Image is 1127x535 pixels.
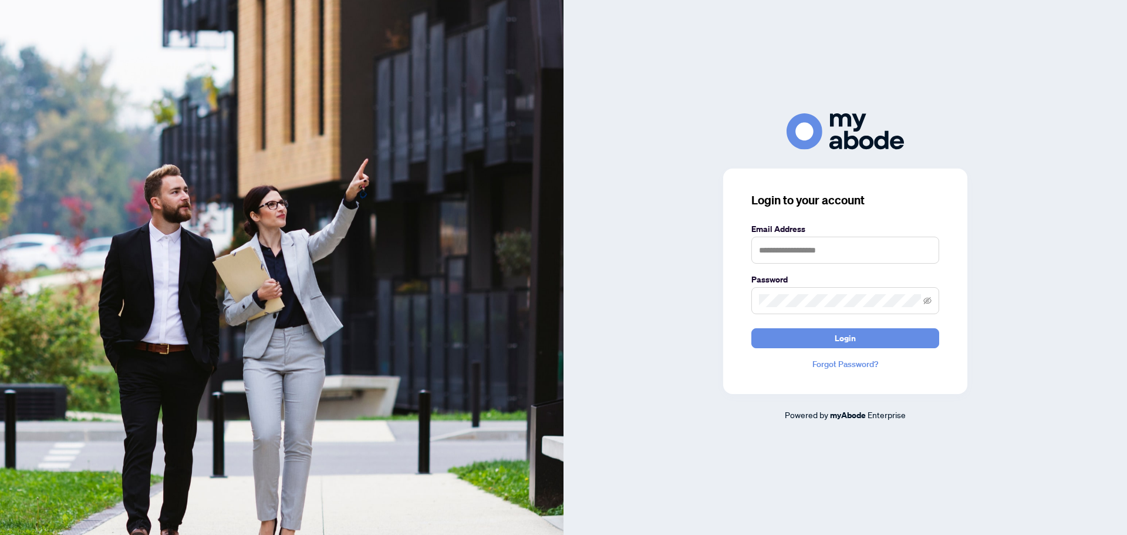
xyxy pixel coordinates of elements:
[751,223,939,235] label: Email Address
[787,113,904,149] img: ma-logo
[785,409,828,420] span: Powered by
[830,409,866,422] a: myAbode
[751,358,939,371] a: Forgot Password?
[751,192,939,208] h3: Login to your account
[751,273,939,286] label: Password
[751,328,939,348] button: Login
[835,329,856,348] span: Login
[923,297,932,305] span: eye-invisible
[868,409,906,420] span: Enterprise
